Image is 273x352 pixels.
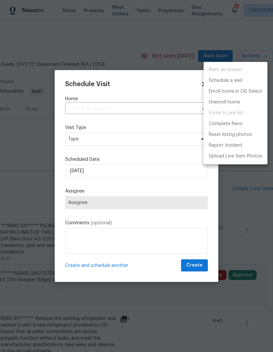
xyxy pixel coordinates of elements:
p: Schedule a visit [209,77,243,84]
span: Setup visit must be completed before moving home to pre-list [204,108,267,119]
p: Report Incident [209,142,243,149]
p: Complete Reno [209,120,243,127]
p: Reset listing photos [209,131,252,138]
p: Enroll home in OD Select [209,88,262,95]
p: Upload Line Item Photos [209,153,262,160]
p: Unenroll home [209,99,240,106]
